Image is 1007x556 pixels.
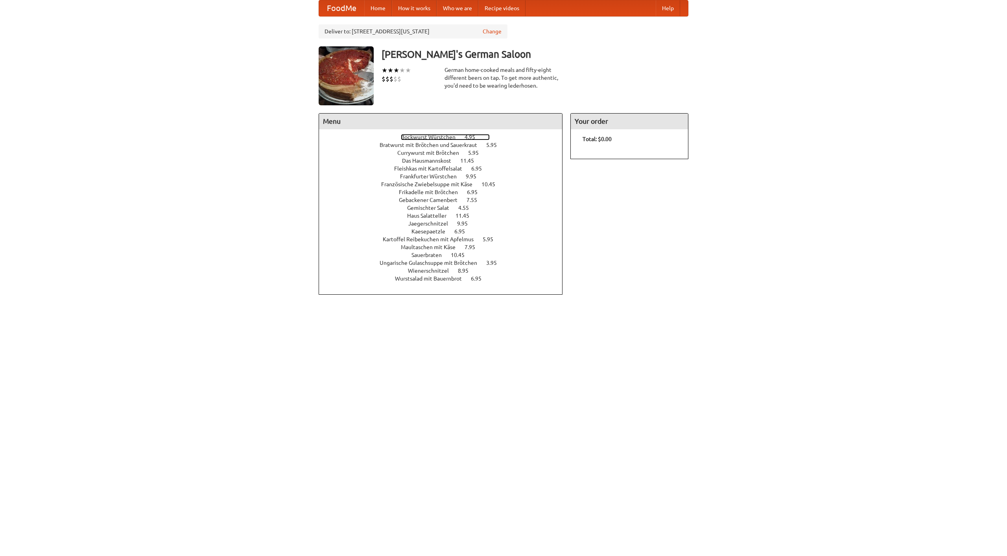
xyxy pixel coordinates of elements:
[364,0,392,16] a: Home
[465,134,483,140] span: 4.95
[408,220,482,227] a: Jaegerschnitzel 9.95
[402,158,489,164] a: Das Hausmannskost 11.45
[401,244,490,250] a: Maultaschen mit Käse 7.95
[458,268,476,274] span: 8.95
[457,220,476,227] span: 9.95
[405,66,411,75] li: ★
[483,28,502,35] a: Change
[319,0,364,16] a: FoodMe
[468,150,487,156] span: 5.95
[399,66,405,75] li: ★
[407,205,457,211] span: Gemischter Salat
[458,205,477,211] span: 4.55
[407,213,484,219] a: Haus Salatteller 11.45
[460,158,482,164] span: 11.45
[466,173,484,180] span: 9.95
[319,114,562,129] h4: Menu
[399,189,492,195] a: Frikadelle mit Brötchen 6.95
[394,165,470,172] span: Fleishkas mit Kartoffelsalat
[408,220,456,227] span: Jaegerschnitzel
[465,244,483,250] span: 7.95
[486,142,505,148] span: 5.95
[397,150,493,156] a: Currywurst mit Brötchen 5.95
[393,66,399,75] li: ★
[382,75,385,83] li: $
[395,275,470,282] span: Wurstsalad mit Bauernbrot
[656,0,680,16] a: Help
[456,213,477,219] span: 11.45
[411,228,453,235] span: Kaesepaetzle
[382,46,688,62] h3: [PERSON_NAME]'s German Saloon
[571,114,688,129] h4: Your order
[392,0,437,16] a: How it works
[411,228,480,235] a: Kaesepaetzle 6.95
[407,205,483,211] a: Gemischter Salat 4.55
[400,173,465,180] span: Frankfurter Würstchen
[380,260,485,266] span: Ungarische Gulaschsuppe mit Brötchen
[381,181,480,187] span: Französische Zwiebelsuppe mit Käse
[397,75,401,83] li: $
[481,181,503,187] span: 10.45
[399,189,466,195] span: Frikadelle mit Brötchen
[467,197,485,203] span: 7.55
[408,268,457,274] span: Wienerschnitzel
[411,252,479,258] a: Sauerbraten 10.45
[385,75,389,83] li: $
[402,158,459,164] span: Das Hausmannskost
[397,150,467,156] span: Currywurst mit Brötchen
[399,197,465,203] span: Gebackener Camenbert
[319,24,507,39] div: Deliver to: [STREET_ADDRESS][US_STATE]
[454,228,473,235] span: 6.95
[399,197,492,203] a: Gebackener Camenbert 7.55
[380,142,485,148] span: Bratwurst mit Brötchen und Sauerkraut
[444,66,563,90] div: German home-cooked meals and fifty-eight different beers on tap. To get more authentic, you'd nee...
[401,134,490,140] a: Bockwurst Würstchen 4.95
[319,46,374,105] img: angular.jpg
[471,275,489,282] span: 6.95
[471,165,490,172] span: 6.95
[483,236,501,242] span: 5.95
[394,165,496,172] a: Fleishkas mit Kartoffelsalat 6.95
[393,75,397,83] li: $
[583,136,612,142] b: Total: $0.00
[380,260,511,266] a: Ungarische Gulaschsuppe mit Brötchen 3.95
[411,252,450,258] span: Sauerbraten
[486,260,505,266] span: 3.95
[467,189,485,195] span: 6.95
[381,181,510,187] a: Französische Zwiebelsuppe mit Käse 10.45
[389,75,393,83] li: $
[383,236,481,242] span: Kartoffel Reibekuchen mit Apfelmus
[401,134,463,140] span: Bockwurst Würstchen
[407,213,454,219] span: Haus Salatteller
[408,268,483,274] a: Wienerschnitzel 8.95
[437,0,478,16] a: Who we are
[451,252,472,258] span: 10.45
[401,244,463,250] span: Maultaschen mit Käse
[395,275,496,282] a: Wurstsalad mit Bauernbrot 6.95
[478,0,526,16] a: Recipe videos
[380,142,511,148] a: Bratwurst mit Brötchen und Sauerkraut 5.95
[387,66,393,75] li: ★
[400,173,491,180] a: Frankfurter Würstchen 9.95
[383,236,508,242] a: Kartoffel Reibekuchen mit Apfelmus 5.95
[382,66,387,75] li: ★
